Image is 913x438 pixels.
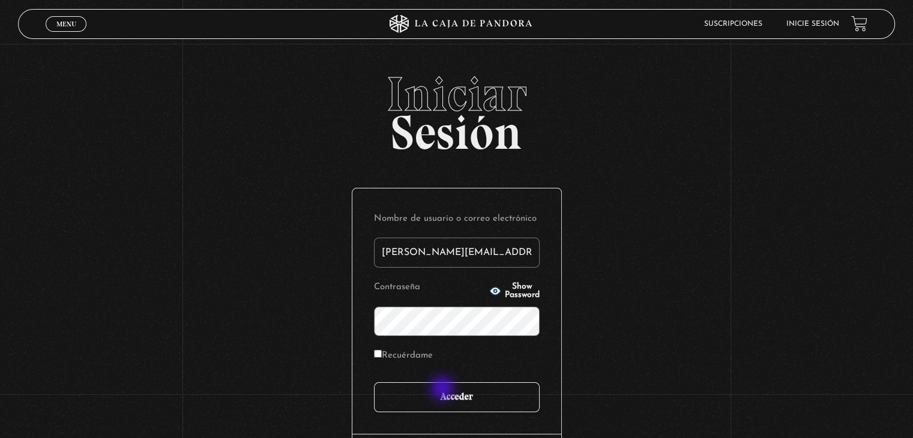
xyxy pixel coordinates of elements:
[851,16,867,32] a: View your shopping cart
[786,20,839,28] a: Inicie sesión
[374,278,486,297] label: Contraseña
[52,30,80,38] span: Cerrar
[56,20,76,28] span: Menu
[374,350,382,358] input: Recuérdame
[374,382,540,412] input: Acceder
[18,70,894,118] span: Iniciar
[489,283,540,299] button: Show Password
[374,347,433,365] label: Recuérdame
[374,210,540,229] label: Nombre de usuario o correo electrónico
[704,20,762,28] a: Suscripciones
[18,70,894,147] h2: Sesión
[505,283,540,299] span: Show Password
